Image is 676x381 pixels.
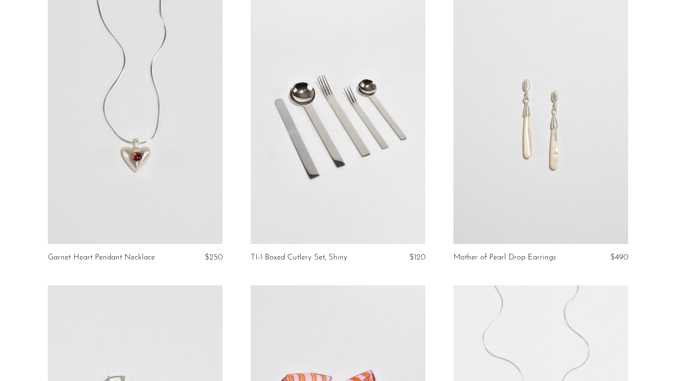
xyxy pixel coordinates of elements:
[453,253,556,262] a: Mother of Pearl Drop Earrings
[251,253,347,262] a: TI-1 Boxed Cutlery Set, Shiny
[409,253,425,261] span: $120
[48,253,155,262] a: Garnet Heart Pendant Necklace
[610,253,628,261] span: $490
[205,253,223,261] span: $250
